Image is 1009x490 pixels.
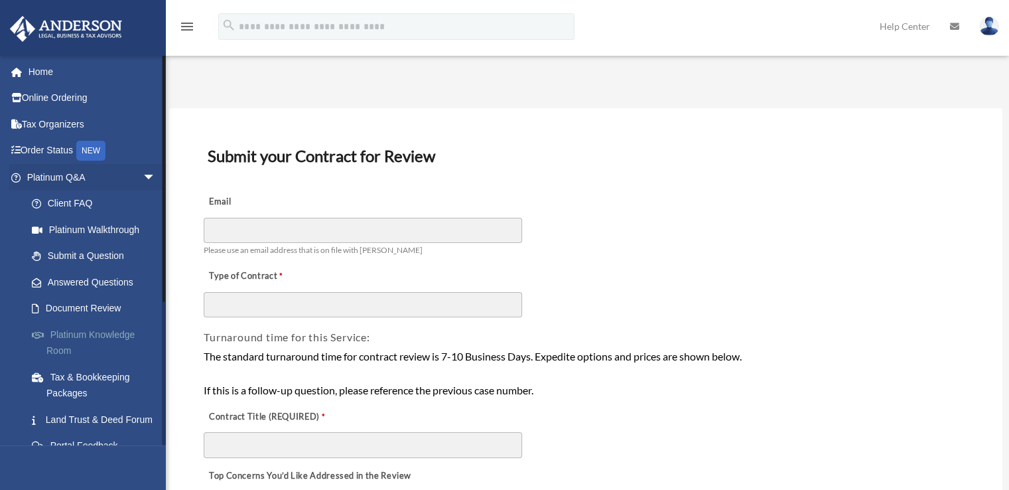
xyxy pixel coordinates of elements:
[6,16,126,42] img: Anderson Advisors Platinum Portal
[19,295,169,322] a: Document Review
[19,406,176,433] a: Land Trust & Deed Forum
[204,348,968,399] div: The standard turnaround time for contract review is 7-10 Business Days. Expedite options and pric...
[19,243,176,270] a: Submit a Question
[204,467,415,485] label: Top Concerns You’d Like Addressed in the Review
[979,17,999,36] img: User Pic
[9,58,176,85] a: Home
[9,164,176,191] a: Platinum Q&Aarrow_drop_down
[19,216,176,243] a: Platinum Walkthrough
[19,191,176,217] a: Client FAQ
[76,141,105,161] div: NEW
[143,164,169,191] span: arrow_drop_down
[204,268,336,286] label: Type of Contract
[204,408,336,426] label: Contract Title (REQUIRED)
[222,18,236,33] i: search
[202,142,969,170] h3: Submit your Contract for Review
[19,269,176,295] a: Answered Questions
[179,19,195,35] i: menu
[19,364,176,406] a: Tax & Bookkeeping Packages
[204,245,423,255] span: Please use an email address that is on file with [PERSON_NAME]
[9,111,176,137] a: Tax Organizers
[19,433,176,459] a: Portal Feedback
[9,137,176,165] a: Order StatusNEW
[204,331,370,343] span: Turnaround time for this Service:
[179,23,195,35] a: menu
[204,193,336,212] label: Email
[19,321,176,364] a: Platinum Knowledge Room
[9,85,176,112] a: Online Ordering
